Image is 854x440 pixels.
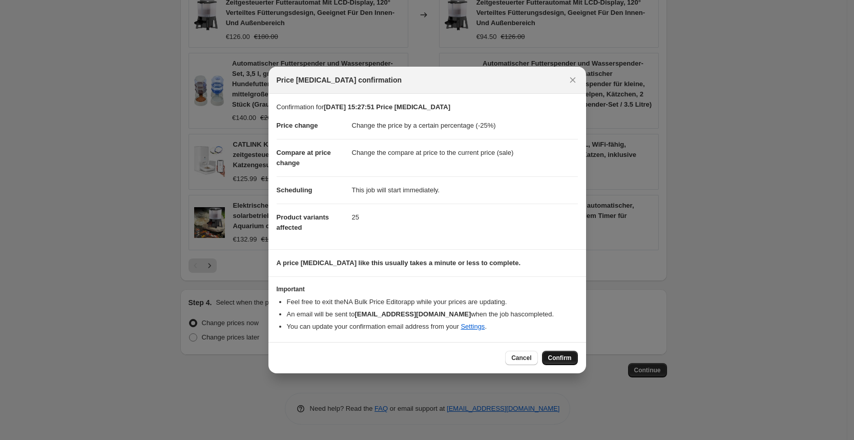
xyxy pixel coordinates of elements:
b: [EMAIL_ADDRESS][DOMAIN_NAME] [355,310,471,318]
a: Settings [461,323,485,330]
span: Confirm [548,354,572,362]
span: Price [MEDICAL_DATA] confirmation [277,75,402,85]
span: Price change [277,122,318,129]
button: Close [566,73,580,87]
button: Confirm [542,351,578,365]
dd: 25 [352,204,578,231]
dd: This job will start immediately. [352,176,578,204]
span: Compare at price change [277,149,331,167]
span: Product variants affected [277,213,329,231]
h3: Important [277,285,578,293]
p: Confirmation for [277,102,578,112]
li: Feel free to exit the NA Bulk Price Editor app while your prices are updating. [287,297,578,307]
span: Scheduling [277,186,313,194]
dd: Change the price by a certain percentage (-25%) [352,112,578,139]
span: Cancel [511,354,531,362]
li: You can update your confirmation email address from your . [287,322,578,332]
li: An email will be sent to when the job has completed . [287,309,578,319]
dd: Change the compare at price to the current price (sale) [352,139,578,166]
b: A price [MEDICAL_DATA] like this usually takes a minute or less to complete. [277,259,521,267]
b: [DATE] 15:27:51 Price [MEDICAL_DATA] [324,103,450,111]
button: Cancel [505,351,537,365]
